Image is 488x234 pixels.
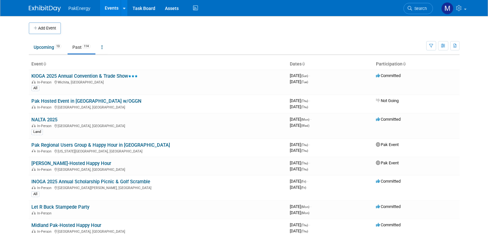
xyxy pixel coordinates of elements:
span: [DATE] [290,104,308,109]
span: Committed [376,204,401,209]
a: Pak Regional Users Group & Happy Hour in [GEOGRAPHIC_DATA] [31,142,170,148]
span: [DATE] [290,204,311,209]
span: In-Person [37,149,53,153]
img: In-Person Event [32,230,36,233]
span: - [309,160,310,165]
img: In-Person Event [32,149,36,152]
a: INOGA 2025 Annual Scholarship Picnic & Golf Scramble [31,179,150,185]
span: (Fri) [301,180,306,183]
span: (Thu) [301,223,308,227]
span: - [309,98,310,103]
span: (Thu) [301,143,308,147]
span: [DATE] [290,222,310,227]
a: Search [403,3,433,14]
span: (Thu) [301,168,308,171]
span: [DATE] [290,185,306,190]
div: Land [31,129,43,135]
span: Search [412,6,427,11]
span: - [309,222,310,227]
span: 114 [82,44,91,49]
span: Pak Event [376,142,399,147]
th: Participation [373,59,460,70]
span: [DATE] [290,73,310,78]
span: (Tue) [301,80,308,84]
span: (Fri) [301,186,306,189]
span: (Thu) [301,149,308,152]
a: Past114 [68,41,95,53]
span: [DATE] [290,167,308,171]
a: Sort by Start Date [302,61,305,66]
img: In-Person Event [32,124,36,127]
img: In-Person Event [32,80,36,83]
span: In-Person [37,186,53,190]
th: Event [29,59,287,70]
span: [DATE] [290,210,309,215]
span: - [310,204,311,209]
span: Committed [376,73,401,78]
span: (Sun) [301,74,308,78]
div: [GEOGRAPHIC_DATA], [GEOGRAPHIC_DATA] [31,167,285,172]
span: [DATE] [290,142,310,147]
span: [DATE] [290,98,310,103]
a: KIOGA 2025 Annual Convention & Trade Show [31,73,138,79]
span: In-Person [37,230,53,234]
span: - [307,179,308,184]
span: (Thu) [301,105,308,109]
span: (Mon) [301,205,309,209]
span: In-Person [37,124,53,128]
span: - [309,73,310,78]
a: Sort by Event Name [43,61,46,66]
span: Committed [376,117,401,122]
a: Upcoming13 [29,41,66,53]
img: In-Person Event [32,186,36,189]
span: [DATE] [290,229,308,233]
a: Midland Pak-Hosted Happy Hour [31,222,101,228]
span: PakEnergy [69,6,90,11]
span: 13 [54,44,61,49]
span: (Mon) [301,211,309,215]
div: [GEOGRAPHIC_DATA], [GEOGRAPHIC_DATA] [31,229,285,234]
span: [DATE] [290,160,310,165]
div: [GEOGRAPHIC_DATA], [GEOGRAPHIC_DATA] [31,123,285,128]
span: (Thu) [301,161,308,165]
span: In-Person [37,105,53,109]
div: All [31,85,39,91]
span: Not Going [376,98,399,103]
span: [DATE] [290,148,308,153]
span: (Thu) [301,230,308,233]
span: [DATE] [290,123,309,128]
a: Pak Hosted Event in [GEOGRAPHIC_DATA] w/OGGN [31,98,142,104]
span: [DATE] [290,79,308,84]
span: In-Person [37,168,53,172]
span: (Mon) [301,118,309,121]
img: In-Person Event [32,168,36,171]
a: Sort by Participation Type [403,61,406,66]
a: NALTA 2025 [31,117,57,123]
span: Committed [376,179,401,184]
img: In-Person Event [32,105,36,108]
th: Dates [287,59,373,70]
span: [DATE] [290,179,308,184]
span: - [309,142,310,147]
div: [GEOGRAPHIC_DATA], [GEOGRAPHIC_DATA] [31,104,285,109]
div: Wichita, [GEOGRAPHIC_DATA] [31,79,285,84]
img: ExhibitDay [29,5,61,12]
img: Mary Walker [441,2,453,14]
a: [PERSON_NAME]-Hosted Happy Hour [31,160,111,166]
span: In-Person [37,80,53,84]
div: [GEOGRAPHIC_DATA][PERSON_NAME], [GEOGRAPHIC_DATA] [31,185,285,190]
span: In-Person [37,211,53,215]
button: Add Event [29,22,61,34]
img: In-Person Event [32,211,36,214]
span: Pak Event [376,160,399,165]
span: [DATE] [290,117,311,122]
div: All [31,191,39,197]
span: (Thu) [301,99,308,103]
span: (Wed) [301,124,309,127]
span: - [310,117,311,122]
a: Let R Buck Stampede Party [31,204,89,210]
div: [US_STATE][GEOGRAPHIC_DATA], [GEOGRAPHIC_DATA] [31,148,285,153]
span: Committed [376,222,401,227]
